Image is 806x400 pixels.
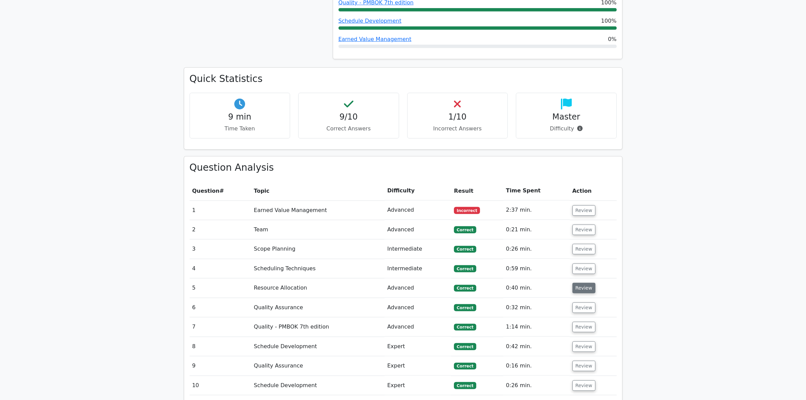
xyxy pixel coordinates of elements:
a: Schedule Development [339,18,401,24]
span: Correct [454,363,476,370]
span: Correct [454,343,476,350]
span: Correct [454,304,476,311]
span: Correct [454,324,476,331]
td: 4 [190,259,251,278]
h4: Master [522,112,611,122]
td: 6 [190,298,251,317]
td: Quality - PMBOK 7th edition [251,317,385,337]
span: Incorrect [454,207,480,214]
td: Intermediate [385,259,451,278]
td: Scope Planning [251,239,385,259]
span: 100% [601,17,617,25]
td: Advanced [385,278,451,298]
td: Expert [385,356,451,376]
th: Topic [251,181,385,201]
td: 2:37 min. [503,201,570,220]
button: Review [572,264,595,274]
p: Time Taken [195,125,285,133]
td: Schedule Development [251,337,385,356]
td: 7 [190,317,251,337]
td: 10 [190,376,251,395]
span: Correct [454,246,476,253]
button: Review [572,322,595,332]
th: Difficulty [385,181,451,201]
span: Correct [454,226,476,233]
td: 8 [190,337,251,356]
th: Result [451,181,503,201]
td: Expert [385,337,451,356]
span: Question [192,188,220,194]
td: 0:32 min. [503,298,570,317]
span: Correct [454,285,476,292]
h4: 9 min [195,112,285,122]
button: Review [572,380,595,391]
button: Review [572,225,595,235]
td: Quality Assurance [251,298,385,317]
td: Resource Allocation [251,278,385,298]
button: Review [572,341,595,352]
td: Advanced [385,220,451,239]
td: 0:59 min. [503,259,570,278]
td: 2 [190,220,251,239]
td: Expert [385,376,451,395]
h3: Question Analysis [190,162,617,173]
th: Action [570,181,617,201]
button: Review [572,283,595,293]
td: 0:16 min. [503,356,570,376]
h4: 9/10 [304,112,393,122]
button: Review [572,205,595,216]
td: Advanced [385,201,451,220]
td: Earned Value Management [251,201,385,220]
td: 0:26 min. [503,239,570,259]
td: 1 [190,201,251,220]
td: Schedule Development [251,376,385,395]
th: # [190,181,251,201]
h3: Quick Statistics [190,73,617,85]
button: Review [572,302,595,313]
td: Quality Assurance [251,356,385,376]
td: Team [251,220,385,239]
td: 0:26 min. [503,376,570,395]
td: Advanced [385,298,451,317]
td: 0:40 min. [503,278,570,298]
td: 5 [190,278,251,298]
button: Review [572,244,595,254]
a: Earned Value Management [339,36,412,42]
span: 0% [608,35,616,43]
td: 0:21 min. [503,220,570,239]
p: Correct Answers [304,125,393,133]
h4: 1/10 [413,112,502,122]
td: Scheduling Techniques [251,259,385,278]
span: Correct [454,265,476,272]
p: Difficulty [522,125,611,133]
td: 1:14 min. [503,317,570,337]
button: Review [572,361,595,371]
th: Time Spent [503,181,570,201]
p: Incorrect Answers [413,125,502,133]
td: Advanced [385,317,451,337]
span: Correct [454,382,476,389]
td: 3 [190,239,251,259]
td: Intermediate [385,239,451,259]
td: 9 [190,356,251,376]
td: 0:42 min. [503,337,570,356]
